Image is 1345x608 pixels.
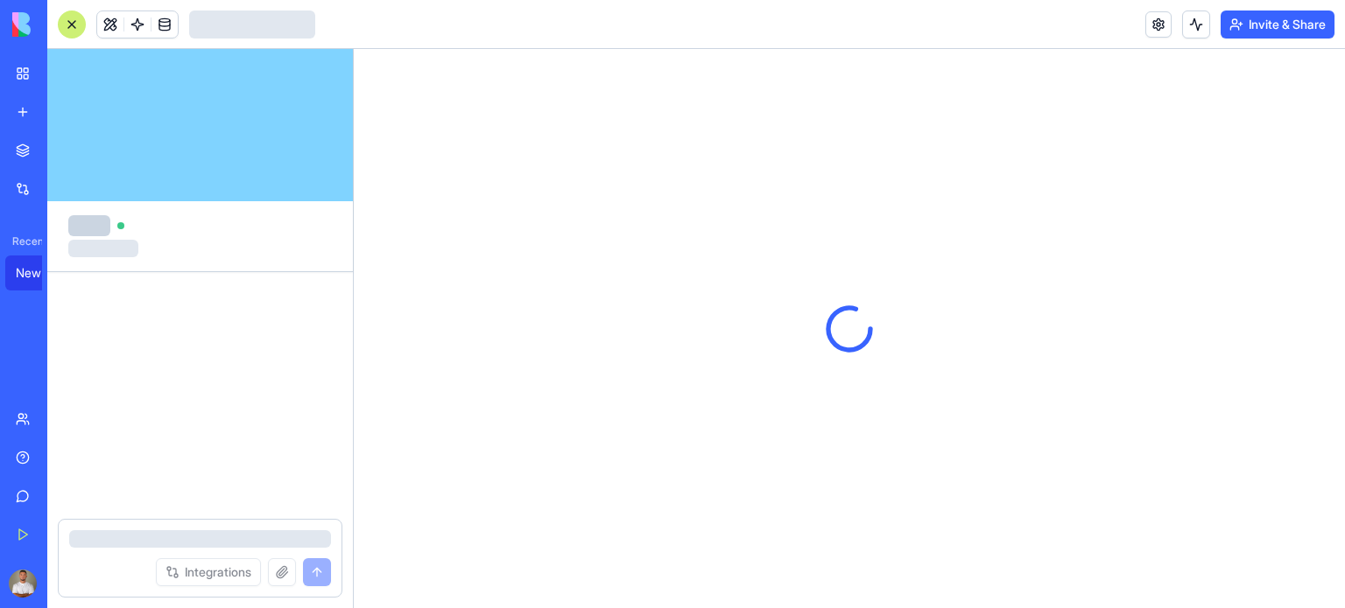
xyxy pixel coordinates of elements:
img: logo [12,12,121,37]
img: ACg8ocL1Taos-qpdGyru1ED1JAsqy6ljzOpph7sOPa8mBGdJVi5nak4=s96-c [9,570,37,598]
div: New App [16,264,65,282]
button: Invite & Share [1221,10,1334,38]
a: New App [5,255,75,290]
span: Recent [5,234,42,248]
